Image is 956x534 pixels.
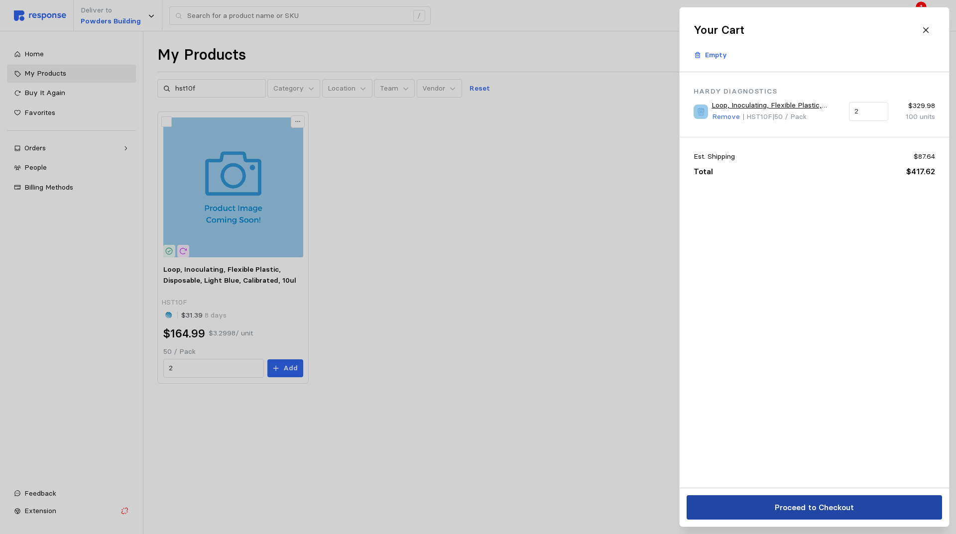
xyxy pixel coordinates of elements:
input: Qty [854,103,882,120]
p: Proceed to Checkout [774,501,853,514]
img: hst10f_1.jpg [694,105,708,119]
button: Empty [688,46,732,65]
p: $87.64 [913,151,935,162]
button: Proceed to Checkout [687,495,942,520]
p: 100 units [895,111,935,122]
button: Remove [712,111,740,123]
p: Est. Shipping [694,151,735,162]
h2: Your Cart [694,22,744,38]
span: | HST10F [742,112,772,121]
a: Loop, Inoculating, Flexible Plastic, Disposable, Light Blue, Calibrated, 10ul [712,100,842,111]
p: Empty [705,50,727,61]
p: $417.62 [906,165,935,178]
p: Remove [712,111,740,122]
p: $329.98 [895,101,935,111]
span: | 50 / Pack [772,112,806,121]
p: Total [694,165,713,178]
p: Hardy Diagnostics [694,86,935,97]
